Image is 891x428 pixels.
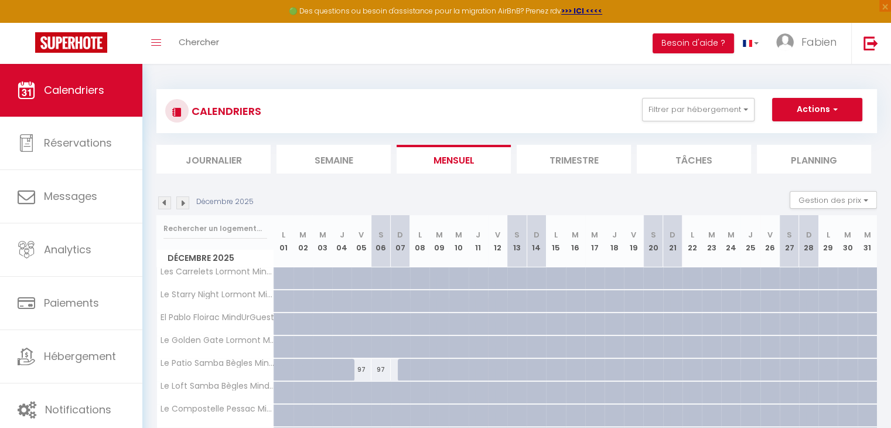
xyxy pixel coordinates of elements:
[844,229,851,240] abbr: M
[702,215,721,267] th: 23
[351,359,371,381] div: 97
[772,98,862,121] button: Actions
[371,359,391,381] div: 97
[690,229,694,240] abbr: L
[507,215,527,267] th: 13
[436,229,443,240] abbr: M
[159,267,276,276] span: Les Carrelets Lormont MindUrGuest
[708,229,715,240] abbr: M
[159,336,276,345] span: Le Golden Gate Lormont MindUrGuest
[670,229,675,240] abbr: D
[159,290,276,299] span: Le Starry Night Lormont MindUrGuest
[378,229,384,240] abbr: S
[605,215,624,267] th: 18
[44,135,112,150] span: Réservations
[631,229,636,240] abbr: V
[157,250,274,267] span: Décembre 2025
[196,196,254,208] p: Décembre 2025
[159,313,274,322] span: El Pablo Floirac MindUrGuest
[642,98,755,121] button: Filtrer par hébergement
[858,215,877,267] th: 31
[650,229,656,240] abbr: S
[170,23,228,64] a: Chercher
[35,32,107,53] img: Super Booking
[728,229,735,240] abbr: M
[449,215,468,267] th: 10
[340,229,344,240] abbr: J
[534,229,540,240] abbr: D
[643,215,663,267] th: 20
[45,402,111,417] span: Notifications
[332,215,351,267] th: 04
[561,6,602,16] a: >>> ICI <<<<
[44,83,104,97] span: Calendriers
[371,215,391,267] th: 06
[44,242,91,257] span: Analytics
[156,145,271,174] li: Journalier
[566,215,585,267] th: 16
[554,229,558,240] abbr: L
[429,215,449,267] th: 09
[760,215,780,267] th: 26
[799,215,818,267] th: 28
[397,145,511,174] li: Mensuel
[299,229,306,240] abbr: M
[469,215,488,267] th: 11
[787,229,792,240] abbr: S
[776,33,794,51] img: ...
[612,229,617,240] abbr: J
[767,23,851,64] a: ... Fabien
[410,215,429,267] th: 08
[159,382,276,390] span: Le Loft Samba Bègles MindUrGuest
[767,229,773,240] abbr: V
[572,229,579,240] abbr: M
[585,215,605,267] th: 17
[293,215,313,267] th: 02
[276,145,391,174] li: Semaine
[391,215,410,267] th: 07
[527,215,546,267] th: 14
[274,215,293,267] th: 01
[397,229,403,240] abbr: D
[721,215,740,267] th: 24
[189,98,261,124] h3: CALENDRIERS
[44,189,97,203] span: Messages
[163,218,267,239] input: Rechercher un logement...
[801,35,837,49] span: Fabien
[780,215,799,267] th: 27
[159,359,276,368] span: Le Patio Samba Bègles MindUrGuest
[418,229,422,240] abbr: L
[514,229,520,240] abbr: S
[179,36,219,48] span: Chercher
[44,349,116,364] span: Hébergement
[591,229,598,240] abbr: M
[863,36,878,50] img: logout
[864,229,871,240] abbr: M
[455,229,462,240] abbr: M
[748,229,753,240] abbr: J
[495,229,500,240] abbr: V
[44,295,99,310] span: Paiements
[624,215,643,267] th: 19
[313,215,332,267] th: 03
[359,229,364,240] abbr: V
[740,215,760,267] th: 25
[827,229,830,240] abbr: L
[319,229,326,240] abbr: M
[282,229,285,240] abbr: L
[546,215,565,267] th: 15
[351,215,371,267] th: 05
[488,215,507,267] th: 12
[838,215,857,267] th: 30
[757,145,871,174] li: Planning
[159,405,276,413] span: Le Compostelle Pessac MindUrGuest
[653,33,734,53] button: Besoin d'aide ?
[806,229,812,240] abbr: D
[517,145,631,174] li: Trimestre
[476,229,480,240] abbr: J
[682,215,702,267] th: 22
[663,215,682,267] th: 21
[790,191,877,209] button: Gestion des prix
[818,215,838,267] th: 29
